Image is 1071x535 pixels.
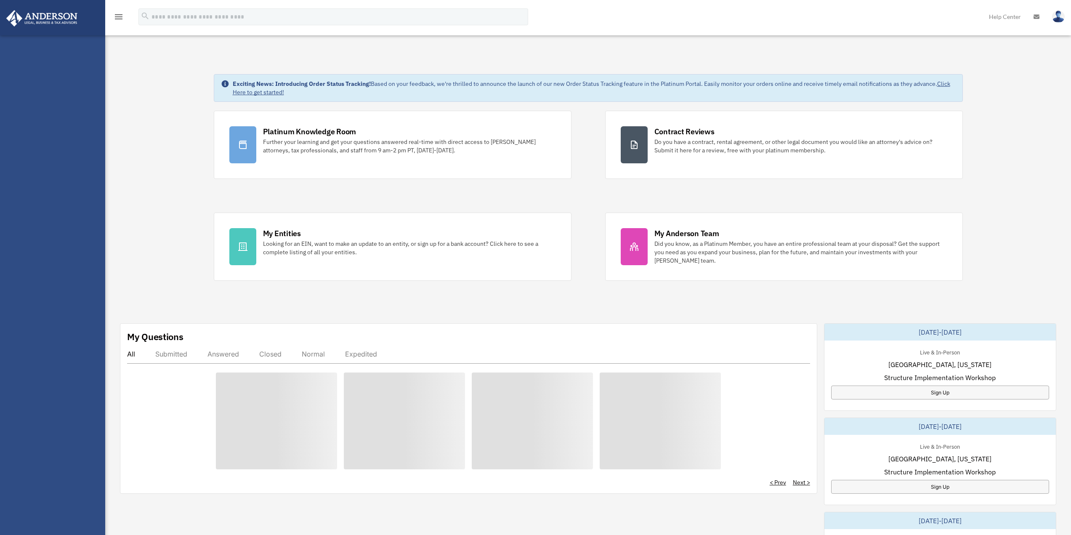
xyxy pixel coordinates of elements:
[831,480,1049,494] a: Sign Up
[824,418,1056,435] div: [DATE]-[DATE]
[302,350,325,358] div: Normal
[824,324,1056,341] div: [DATE]-[DATE]
[345,350,377,358] div: Expedited
[155,350,187,358] div: Submitted
[654,138,947,154] div: Do you have a contract, rental agreement, or other legal document you would like an attorney's ad...
[888,454,991,464] span: [GEOGRAPHIC_DATA], [US_STATE]
[233,80,956,96] div: Based on your feedback, we're thrilled to announce the launch of our new Order Status Tracking fe...
[770,478,786,487] a: < Prev
[605,111,963,179] a: Contract Reviews Do you have a contract, rental agreement, or other legal document you would like...
[207,350,239,358] div: Answered
[263,126,356,137] div: Platinum Knowledge Room
[141,11,150,21] i: search
[214,111,571,179] a: Platinum Knowledge Room Further your learning and get your questions answered real-time with dire...
[884,467,996,477] span: Structure Implementation Workshop
[114,12,124,22] i: menu
[263,228,301,239] div: My Entities
[605,213,963,281] a: My Anderson Team Did you know, as a Platinum Member, you have an entire professional team at your...
[214,213,571,281] a: My Entities Looking for an EIN, want to make an update to an entity, or sign up for a bank accoun...
[263,138,556,154] div: Further your learning and get your questions answered real-time with direct access to [PERSON_NAM...
[1052,11,1065,23] img: User Pic
[888,359,991,370] span: [GEOGRAPHIC_DATA], [US_STATE]
[233,80,371,88] strong: Exciting News: Introducing Order Status Tracking!
[824,512,1056,529] div: [DATE]-[DATE]
[127,350,135,358] div: All
[654,228,719,239] div: My Anderson Team
[654,126,715,137] div: Contract Reviews
[913,347,967,356] div: Live & In-Person
[263,240,556,256] div: Looking for an EIN, want to make an update to an entity, or sign up for a bank account? Click her...
[831,386,1049,399] a: Sign Up
[259,350,282,358] div: Closed
[4,10,80,27] img: Anderson Advisors Platinum Portal
[127,330,183,343] div: My Questions
[233,80,950,96] a: Click Here to get started!
[654,240,947,265] div: Did you know, as a Platinum Member, you have an entire professional team at your disposal? Get th...
[913,442,967,450] div: Live & In-Person
[884,373,996,383] span: Structure Implementation Workshop
[793,478,810,487] a: Next >
[114,15,124,22] a: menu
